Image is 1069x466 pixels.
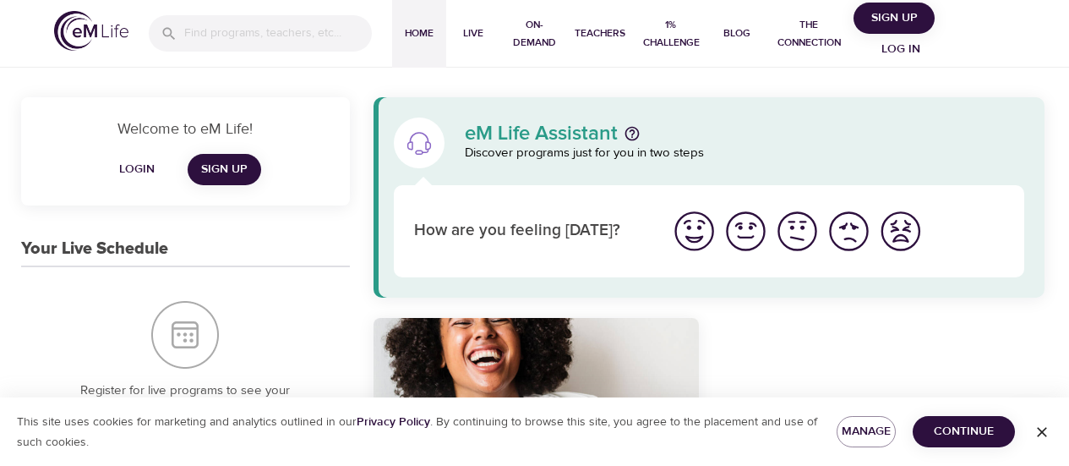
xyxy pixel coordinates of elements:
img: good [723,208,769,255]
button: I'm feeling good [720,206,772,257]
span: Login [117,159,157,180]
a: Sign Up [188,154,261,185]
span: Sign Up [201,159,248,180]
p: Welcome to eM Life! [41,118,330,140]
button: Login [110,154,164,185]
p: Register for live programs to see your upcoming schedule here. [55,381,316,419]
button: I'm feeling worst [875,206,926,257]
span: Teachers [575,25,625,42]
span: On-Demand [507,16,561,52]
img: worst [877,208,924,255]
span: Blog [717,25,757,42]
h3: Your Live Schedule [21,239,168,259]
input: Find programs, teachers, etc... [184,15,372,52]
button: Log in [860,34,941,65]
img: great [671,208,717,255]
span: Live [453,25,494,42]
span: Home [399,25,439,42]
button: I'm feeling bad [823,206,875,257]
a: Privacy Policy [357,414,430,430]
img: ok [774,208,821,255]
span: Sign Up [860,8,928,29]
button: I'm feeling ok [772,206,823,257]
button: Continue [913,416,1015,447]
button: I'm feeling great [668,206,720,257]
span: 1% Challenge [639,16,702,52]
img: Your Live Schedule [151,301,219,369]
span: Continue [926,421,1001,442]
img: eM Life Assistant [406,129,433,156]
button: Sign Up [854,3,935,34]
p: Discover programs just for you in two steps [465,144,1025,163]
span: Manage [850,421,882,442]
img: logo [54,11,128,51]
p: How are you feeling [DATE]? [414,219,648,244]
span: Log in [867,39,935,60]
img: bad [826,208,872,255]
p: eM Life Assistant [465,123,618,144]
span: The Connection [771,16,847,52]
button: Manage [837,416,896,447]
